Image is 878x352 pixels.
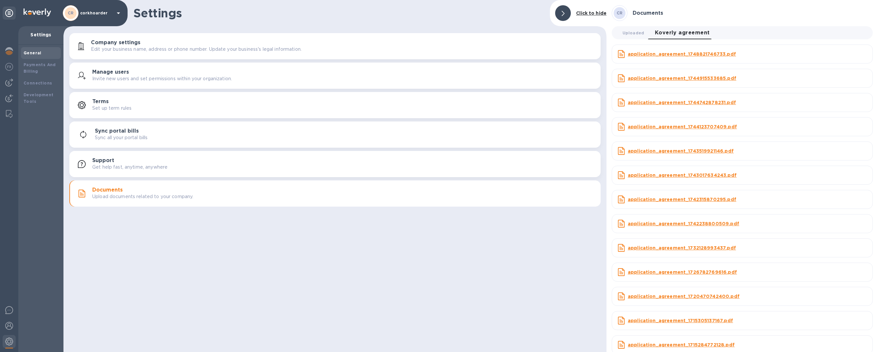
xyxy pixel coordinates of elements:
b: Connections [24,81,52,85]
button: Manage usersInvite new users and set permissions within your organization. [69,63,601,89]
button: SupportGet help fast, anytime, anywhere [69,151,601,177]
u: application_agreement_1748821746733.pdf [628,51,736,57]
button: Sync portal billsSync all your portal bills [69,121,601,148]
u: application_agreement_1726782769616.pdf [628,269,737,275]
p: Set up term rules [92,105,132,112]
button: Company settingsEdit your business name, address or phone number. Update your business's legal in... [69,33,601,59]
b: CR [68,10,74,15]
b: Development Tools [24,92,53,104]
p: Invite new users and set permissions within your organization. [92,75,232,82]
b: General [24,50,42,55]
h3: Sync portal bills [95,128,139,134]
h3: Company settings [91,40,140,46]
p: Settings [24,31,58,38]
u: application_agreement_1732128993437.pdf [628,245,736,250]
b: CR [617,10,623,15]
u: application_agreement_1743519921146.pdf [628,148,734,154]
img: Logo [24,9,51,16]
u: application_agreement_1744915533685.pdf [628,76,736,81]
h3: Support [92,157,114,164]
h3: Manage users [92,69,129,75]
img: Foreign exchange [5,63,13,71]
p: Edit your business name, address or phone number. Update your business's legal information. [91,46,302,53]
p: Sync all your portal bills [95,134,148,141]
button: DocumentsUpload documents related to your company. [69,180,601,207]
u: application_agreement_1744742878231.pdf [628,100,736,105]
span: Uploaded [623,29,644,36]
u: application_agreement_1715305137167.pdf [628,318,733,323]
h1: Settings [133,6,545,20]
u: application_agreement_1742238800509.pdf [628,221,739,226]
b: Payments And Billing [24,62,56,74]
button: TermsSet up term rules [69,92,601,118]
u: application_agreement_1720470742400.pdf [628,294,740,299]
p: Upload documents related to your company. [92,193,193,200]
u: application_agreement_1742315870295.pdf [628,197,736,202]
p: Get help fast, anytime, anywhere [92,164,167,171]
h3: Terms [92,99,109,105]
b: Click to hide [576,10,606,16]
u: application_agreement_1715284772128.pdf [628,342,735,347]
u: application_agreement_1744123707409.pdf [628,124,737,129]
h3: Documents [92,187,123,193]
h3: Documents [633,10,663,16]
u: application_agreement_1743017634243.pdf [628,173,737,178]
span: Koverly agreement [655,28,710,37]
iframe: Chat Widget [731,89,878,352]
p: corkhoarder [80,11,113,15]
